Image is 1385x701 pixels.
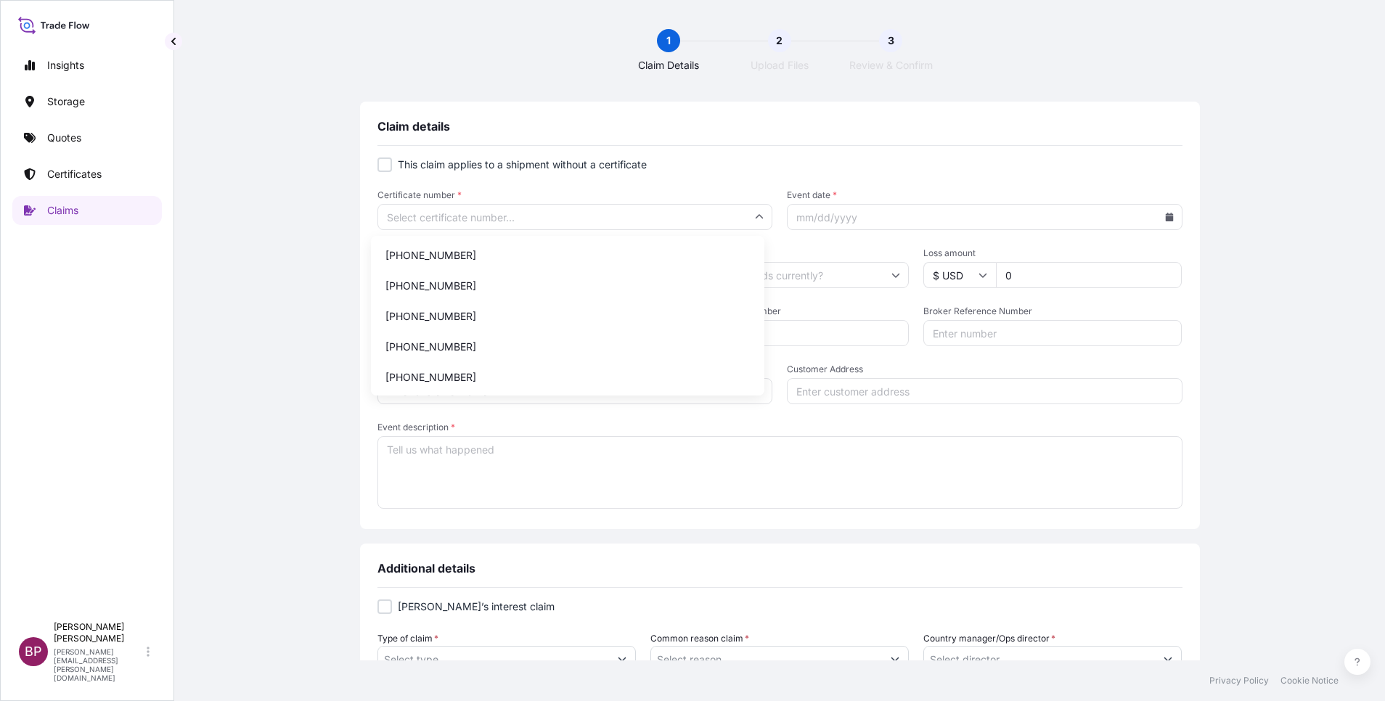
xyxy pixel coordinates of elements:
[377,394,759,422] li: [PHONE_NUMBER]
[398,157,647,172] p: This claim applies to a shipment without a certificate
[47,131,81,145] p: Quotes
[377,189,773,201] span: Certificate number
[377,561,475,575] span: Additional details
[609,646,635,672] button: Show suggestions
[377,631,438,646] label: Type of claim
[923,247,1182,259] span: Loss amount
[650,320,909,346] input: Enter number
[377,272,759,300] li: [PHONE_NUMBER]
[47,167,102,181] p: Certificates
[12,87,162,116] a: Storage
[377,204,773,230] input: Select certificate number...
[638,58,699,73] span: Claim Details
[47,58,84,73] p: Insights
[651,646,882,672] input: Select reason
[787,189,1182,201] span: Event date
[849,58,933,73] span: Review & Confirm
[650,306,909,317] span: Underwriter Reference Number
[54,621,144,644] p: [PERSON_NAME] [PERSON_NAME]
[377,242,759,269] li: [PHONE_NUMBER]
[12,123,162,152] a: Quotes
[888,33,894,48] span: 3
[923,320,1182,346] input: Enter number
[787,364,1182,375] span: Customer Address
[378,646,609,672] input: Select type
[377,333,759,361] li: [PHONE_NUMBER]
[923,306,1182,317] span: Broker Reference Number
[1155,646,1181,672] button: Show suggestions
[882,646,908,672] button: Show suggestions
[398,599,555,614] span: [PERSON_NAME]’s interest claim
[377,364,759,391] li: [PHONE_NUMBER]
[650,631,749,646] label: Common reason claim
[1280,675,1339,686] a: Cookie Notice
[923,631,1055,646] label: Country manager/Ops director
[54,647,144,682] p: [PERSON_NAME][EMAIL_ADDRESS][PERSON_NAME][DOMAIN_NAME]
[776,33,783,48] span: 2
[377,303,759,330] li: [PHONE_NUMBER]
[787,378,1182,404] input: Enter customer address
[666,33,671,48] span: 1
[650,247,909,259] span: Current location of goods
[924,646,1155,672] input: Select director
[787,204,1182,230] input: mm/dd/yyyy
[12,196,162,225] a: Claims
[377,422,1182,433] span: Event description
[25,644,42,659] span: BP
[751,58,809,73] span: Upload Files
[650,262,909,288] input: Where are the goods currently?
[12,51,162,80] a: Insights
[47,94,85,109] p: Storage
[12,160,162,189] a: Certificates
[377,119,450,134] span: Claim details
[47,203,78,218] p: Claims
[1209,675,1269,686] a: Privacy Policy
